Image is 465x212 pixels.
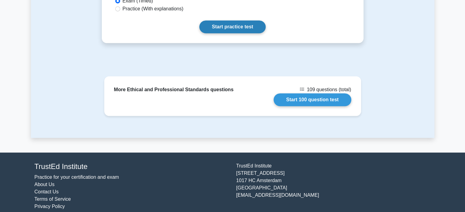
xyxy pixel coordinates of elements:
a: Start practice test [199,20,266,33]
a: Start 100 question test [274,93,351,106]
a: Practice for your certification and exam [35,174,119,180]
a: Privacy Policy [35,204,65,209]
div: TrustEd Institute [STREET_ADDRESS] 1017 HC Amsterdam [GEOGRAPHIC_DATA] [EMAIL_ADDRESS][DOMAIN_NAME] [233,162,434,210]
a: About Us [35,182,55,187]
a: Terms of Service [35,196,71,202]
h4: TrustEd Institute [35,162,229,171]
label: Practice (With explanations) [123,5,183,13]
a: Contact Us [35,189,59,194]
